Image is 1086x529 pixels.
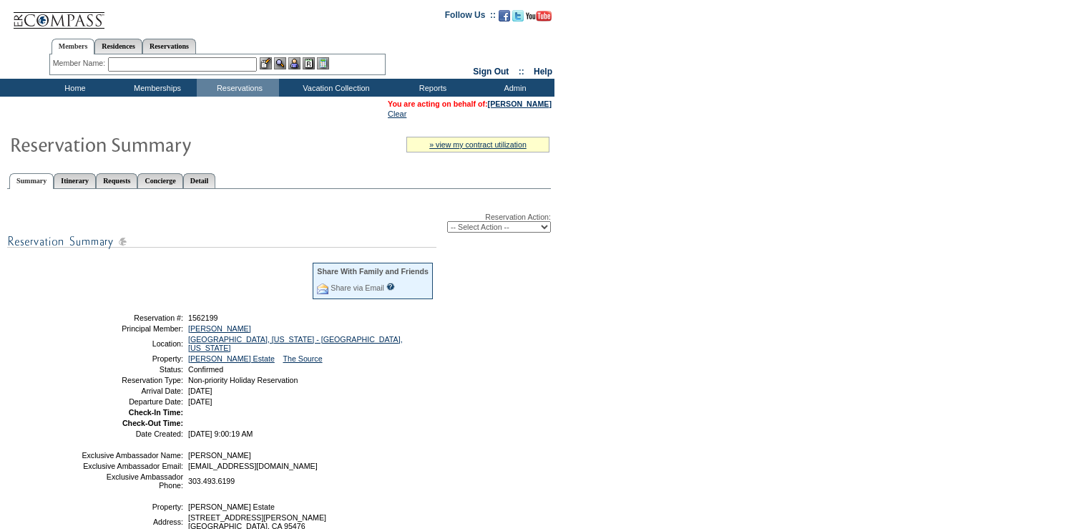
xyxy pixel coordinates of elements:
span: [DATE] [188,397,212,406]
span: [PERSON_NAME] Estate [188,503,275,511]
img: subTtlResSummary.gif [7,233,436,251]
td: Exclusive Ambassador Phone: [81,472,183,490]
img: b_calculator.gif [317,57,329,69]
a: Sign Out [473,67,509,77]
strong: Check-In Time: [129,408,183,417]
td: Property: [81,503,183,511]
td: Property: [81,354,183,363]
a: Share via Email [331,283,384,292]
a: Reservations [142,39,196,54]
td: Home [32,79,114,97]
td: Exclusive Ambassador Name: [81,451,183,460]
td: Reservations [197,79,279,97]
a: Concierge [137,173,182,188]
strong: Check-Out Time: [122,419,183,427]
span: Confirmed [188,365,223,374]
a: Subscribe to our YouTube Channel [526,14,552,23]
td: Reservation #: [81,314,183,322]
td: Memberships [114,79,197,97]
td: Departure Date: [81,397,183,406]
img: Impersonate [288,57,300,69]
a: [PERSON_NAME] [488,100,552,108]
div: Member Name: [53,57,108,69]
input: What is this? [386,283,395,291]
a: [PERSON_NAME] [188,324,251,333]
span: [DATE] 9:00:19 AM [188,429,253,438]
a: The Source [283,354,322,363]
a: [PERSON_NAME] Estate [188,354,275,363]
span: [EMAIL_ADDRESS][DOMAIN_NAME] [188,462,318,470]
td: Date Created: [81,429,183,438]
span: :: [519,67,524,77]
td: Vacation Collection [279,79,390,97]
a: Detail [183,173,216,188]
a: Itinerary [54,173,96,188]
a: Clear [388,110,406,118]
span: [DATE] [188,387,212,395]
a: [GEOGRAPHIC_DATA], [US_STATE] - [GEOGRAPHIC_DATA], [US_STATE] [188,335,403,352]
a: Help [534,67,552,77]
div: Reservation Action: [7,213,551,233]
span: 1562199 [188,314,218,322]
td: Principal Member: [81,324,183,333]
img: View [274,57,286,69]
img: Reservaton Summary [9,130,295,158]
td: Reservation Type: [81,376,183,384]
img: b_edit.gif [260,57,272,69]
td: Status: [81,365,183,374]
span: You are acting on behalf of: [388,100,552,108]
td: Arrival Date: [81,387,183,395]
a: Follow us on Twitter [512,14,524,23]
span: 303.493.6199 [188,477,235,485]
img: Reservations [303,57,315,69]
a: Become our fan on Facebook [499,14,510,23]
img: Subscribe to our YouTube Channel [526,11,552,21]
td: Follow Us :: [445,9,496,26]
img: Become our fan on Facebook [499,10,510,21]
a: » view my contract utilization [429,140,527,149]
a: Members [52,39,95,54]
img: Follow us on Twitter [512,10,524,21]
td: Reports [390,79,472,97]
td: Location: [81,335,183,352]
td: Admin [472,79,554,97]
span: [PERSON_NAME] [188,451,251,460]
a: Summary [9,173,54,189]
div: Share With Family and Friends [317,267,429,276]
span: Non-priority Holiday Reservation [188,376,298,384]
a: Residences [94,39,142,54]
a: Requests [96,173,137,188]
td: Exclusive Ambassador Email: [81,462,183,470]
